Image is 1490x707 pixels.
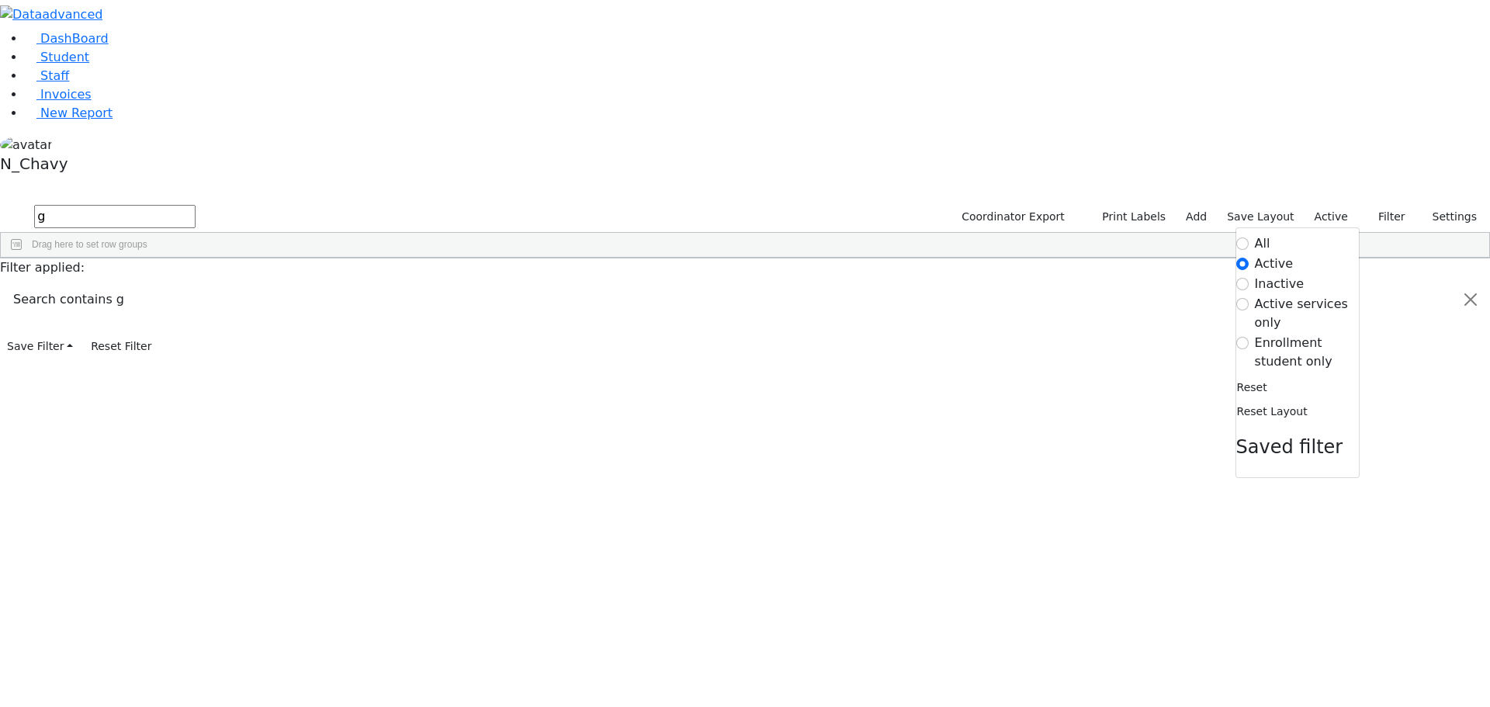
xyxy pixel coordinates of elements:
[1236,376,1268,400] button: Reset
[1236,237,1249,250] input: All
[25,31,109,46] a: DashBoard
[1255,234,1270,253] label: All
[40,68,69,83] span: Staff
[1308,205,1355,229] label: Active
[25,68,69,83] a: Staff
[25,87,92,102] a: Invoices
[1255,275,1305,293] label: Inactive
[25,106,113,120] a: New Report
[1358,205,1412,229] button: Filter
[40,31,109,46] span: DashBoard
[1220,205,1301,229] button: Save Layout
[1236,258,1249,270] input: Active
[84,334,158,359] button: Reset Filter
[34,205,196,228] input: Search
[1236,337,1249,349] input: Enrollment student only
[1235,227,1360,478] div: Settings
[25,50,89,64] a: Student
[1179,205,1214,229] a: Add
[1452,278,1489,321] button: Close
[1236,400,1308,424] button: Reset Layout
[1412,205,1484,229] button: Settings
[1236,298,1249,310] input: Active services only
[1236,436,1343,458] span: Saved filter
[40,87,92,102] span: Invoices
[1236,278,1249,290] input: Inactive
[32,239,147,250] span: Drag here to set row groups
[40,106,113,120] span: New Report
[1255,255,1294,273] label: Active
[40,50,89,64] span: Student
[1255,334,1359,371] label: Enrollment student only
[1255,295,1359,332] label: Active services only
[1084,205,1173,229] button: Print Labels
[951,205,1072,229] button: Coordinator Export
